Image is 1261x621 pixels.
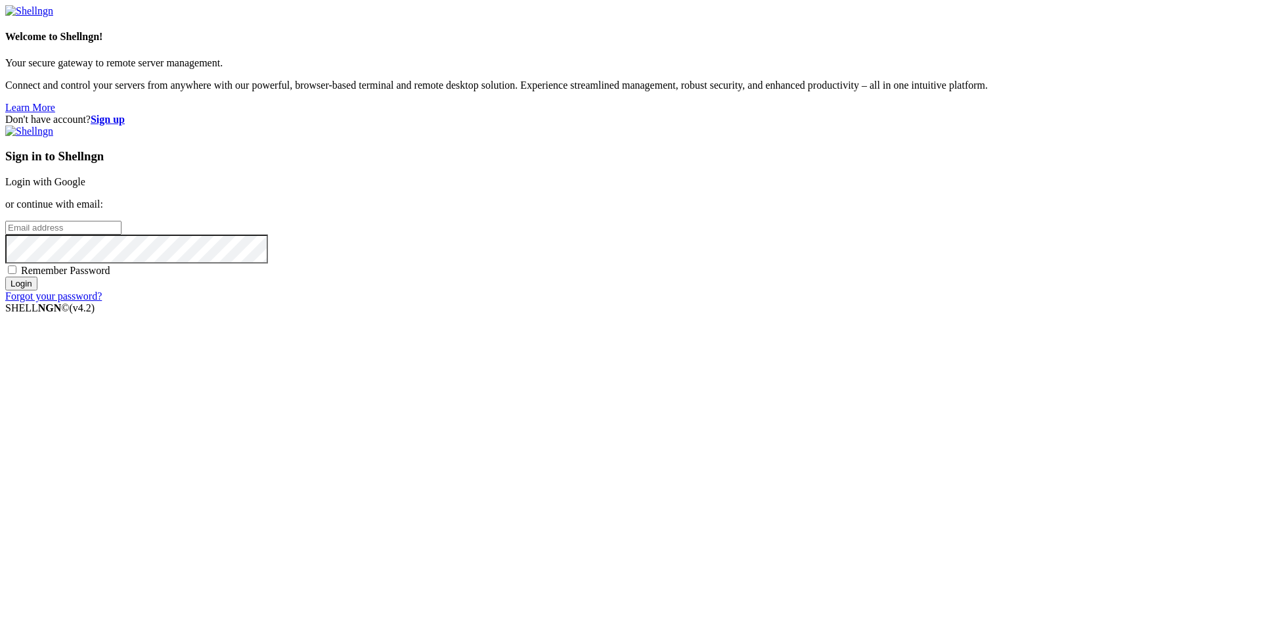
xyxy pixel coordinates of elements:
[5,102,55,113] a: Learn More
[5,149,1256,164] h3: Sign in to Shellngn
[5,5,53,17] img: Shellngn
[5,80,1256,91] p: Connect and control your servers from anywhere with our powerful, browser-based terminal and remo...
[21,265,110,276] span: Remember Password
[38,302,62,313] b: NGN
[70,302,95,313] span: 4.2.0
[5,290,102,302] a: Forgot your password?
[5,114,1256,126] div: Don't have account?
[5,198,1256,210] p: or continue with email:
[5,31,1256,43] h4: Welcome to Shellngn!
[91,114,125,125] a: Sign up
[5,176,85,187] a: Login with Google
[5,277,37,290] input: Login
[8,265,16,274] input: Remember Password
[5,57,1256,69] p: Your secure gateway to remote server management.
[5,302,95,313] span: SHELL ©
[5,126,53,137] img: Shellngn
[5,221,122,235] input: Email address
